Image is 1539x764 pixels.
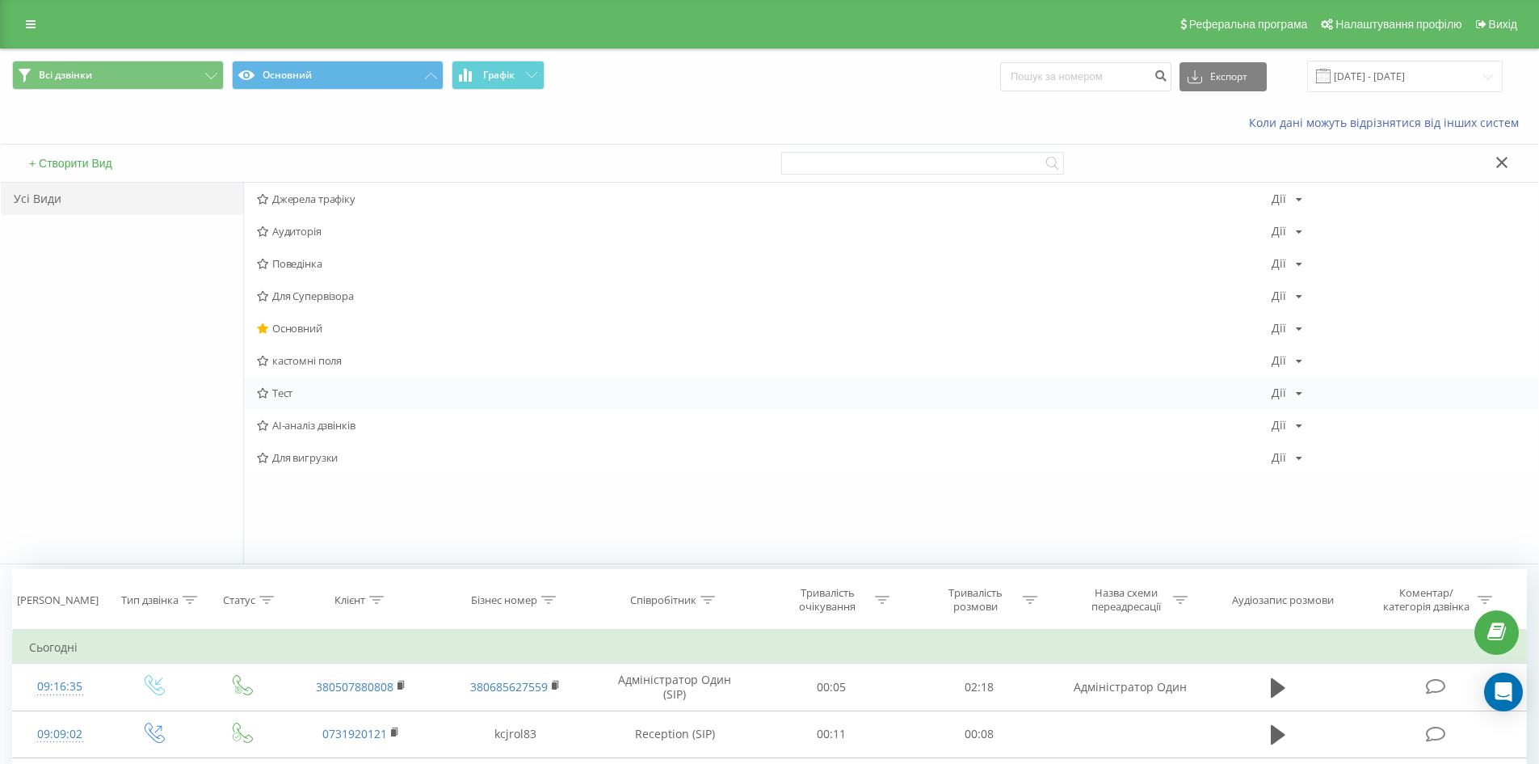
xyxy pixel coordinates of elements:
div: Open Intercom Messenger [1484,673,1523,711]
span: Для вигрузки [257,452,1272,463]
span: Джерела трафіку [257,193,1272,205]
div: Дії [1272,387,1286,399]
a: 380507880808 [316,679,393,694]
div: Дії [1272,355,1286,366]
button: Основний [232,61,444,90]
td: Адміністратор Один (SIP) [592,664,758,711]
input: Пошук за номером [1000,62,1171,91]
span: Для Супервізора [257,290,1272,302]
td: Reception (SIP) [592,711,758,758]
a: 380685627559 [470,679,548,694]
div: Дії [1272,420,1286,431]
span: Налаштування профілю [1335,18,1461,31]
div: Клієнт [334,593,365,607]
div: Дії [1272,226,1286,237]
div: Дії [1272,323,1286,334]
a: 0731920121 [322,726,387,741]
div: Назва схеми переадресації [1083,586,1169,614]
td: 00:05 [758,664,906,711]
a: Коли дані можуть відрізнятися вiд інших систем [1249,115,1527,130]
td: Адміністратор Один [1053,664,1206,711]
td: kcjrol83 [438,711,591,758]
div: 09:16:35 [29,671,91,703]
div: Дії [1272,193,1286,205]
button: + Створити Вид [24,156,117,171]
span: AI-аналіз дзвінків [257,420,1272,431]
td: 02:18 [906,664,1053,711]
div: Тип дзвінка [121,593,179,607]
div: Тривалість очікування [784,586,871,614]
div: Усі Види [1,183,243,215]
span: кастомні поля [257,355,1272,366]
button: Графік [452,61,545,90]
button: Всі дзвінки [12,61,224,90]
span: Всі дзвінки [39,69,92,82]
div: Дії [1272,290,1286,302]
div: Аудіозапис розмови [1232,593,1334,607]
span: Тест [257,387,1272,399]
button: Експорт [1179,62,1267,91]
span: Основний [257,323,1272,334]
td: 00:11 [758,711,906,758]
div: Дії [1272,258,1286,269]
div: Бізнес номер [471,593,537,607]
span: Вихід [1489,18,1517,31]
div: [PERSON_NAME] [17,593,99,607]
td: 00:08 [906,711,1053,758]
span: Аудиторія [257,226,1272,237]
span: Реферальна програма [1189,18,1308,31]
div: Співробітник [630,593,696,607]
div: Дії [1272,452,1286,463]
span: Графік [483,70,515,81]
div: Тривалість розмови [932,586,1019,614]
button: Закрити [1491,155,1514,172]
td: Сьогодні [13,631,1527,664]
span: Поведінка [257,258,1272,269]
div: Коментар/категорія дзвінка [1379,586,1474,614]
div: 09:09:02 [29,719,91,750]
div: Статус [223,593,255,607]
